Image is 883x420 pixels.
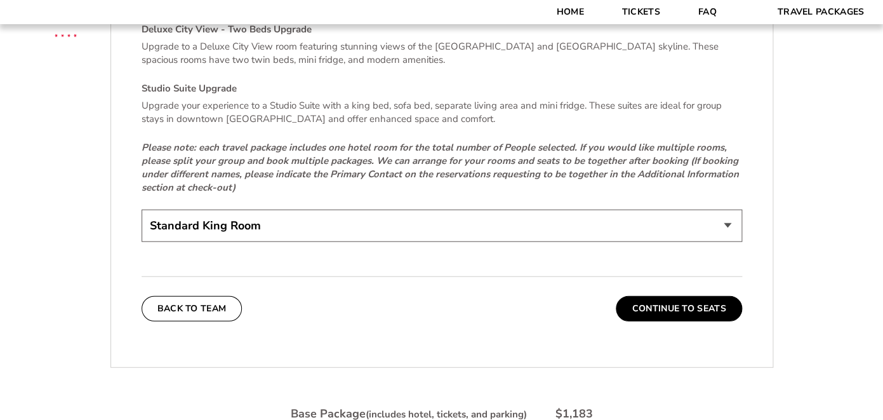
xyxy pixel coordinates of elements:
[142,82,742,95] h4: Studio Suite Upgrade
[38,6,93,62] img: CBS Sports Thanksgiving Classic
[616,296,741,322] button: Continue To Seats
[142,141,739,194] em: Please note: each travel package includes one hotel room for the total number of People selected....
[142,99,742,126] p: Upgrade your experience to a Studio Suite with a king bed, sofa bed, separate living area and min...
[142,23,742,36] h4: Deluxe City View - Two Beds Upgrade
[142,296,242,322] button: Back To Team
[142,40,742,67] p: Upgrade to a Deluxe City View room featuring stunning views of the [GEOGRAPHIC_DATA] and [GEOGRAP...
